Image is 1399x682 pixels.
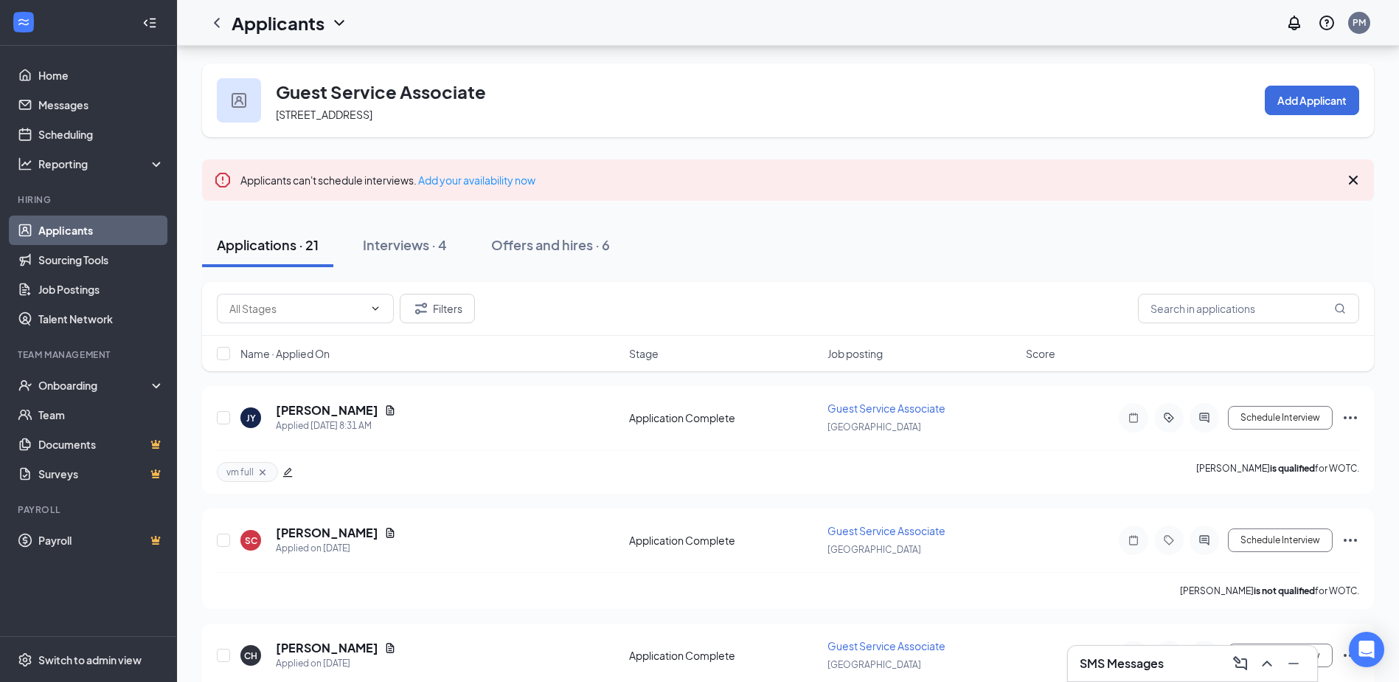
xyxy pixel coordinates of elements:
a: Scheduling [38,120,164,149]
svg: ChevronDown [330,14,348,32]
span: Guest Service Associate [827,524,945,537]
svg: Cross [1344,171,1362,189]
a: Team [38,400,164,430]
button: Filter Filters [400,294,475,323]
a: Sourcing Tools [38,245,164,275]
div: Payroll [18,503,162,516]
svg: Tag [1160,534,1178,546]
button: Schedule Interview [1228,528,1333,552]
h1: Applicants [232,10,324,35]
span: [GEOGRAPHIC_DATA] [827,421,921,433]
div: SC [245,534,257,547]
a: DocumentsCrown [38,430,164,459]
div: Team Management [18,348,162,361]
span: Stage [629,346,659,361]
a: PayrollCrown [38,526,164,555]
svg: Minimize [1285,655,1302,672]
button: ComposeMessage [1229,652,1252,675]
div: Applied on [DATE] [276,656,396,671]
span: Guest Service Associate [827,639,945,652]
h5: [PERSON_NAME] [276,402,378,418]
div: Applied on [DATE] [276,541,396,556]
svg: Document [384,642,396,654]
a: Applicants [38,216,164,245]
span: Score [1026,346,1055,361]
svg: Notifications [1285,14,1303,32]
svg: Note [1125,534,1142,546]
svg: Analysis [18,156,32,171]
svg: UserCheck [18,378,32,393]
a: Messages [38,90,164,120]
div: Reporting [38,156,165,171]
img: user icon [232,93,246,108]
span: [GEOGRAPHIC_DATA] [827,659,921,670]
div: PM [1353,16,1366,29]
svg: Error [214,171,232,189]
button: Schedule Interview [1228,406,1333,430]
svg: QuestionInfo [1318,14,1336,32]
button: ChevronUp [1255,652,1279,675]
input: Search in applications [1138,294,1359,323]
span: [GEOGRAPHIC_DATA] [827,544,921,555]
div: Application Complete [629,533,819,548]
svg: ChevronDown [369,303,381,314]
div: Application Complete [629,648,819,663]
div: Open Intercom Messenger [1349,632,1384,667]
a: Add your availability now [418,173,535,187]
div: Interviews · 4 [363,235,447,254]
a: Job Postings [38,275,164,304]
svg: Ellipses [1341,409,1359,427]
svg: ComposeMessage [1232,655,1249,672]
svg: Document [384,527,396,539]
span: Applicants can't schedule interviews. [240,173,535,187]
svg: ChevronUp [1258,655,1276,672]
button: Add Applicant [1265,86,1359,115]
a: Home [38,61,164,90]
span: Name · Applied On [240,346,330,361]
span: [STREET_ADDRESS] [276,108,372,121]
span: Guest Service Associate [827,402,945,415]
p: [PERSON_NAME] for WOTC. [1196,462,1359,482]
h3: Guest Service Associate [276,79,486,104]
b: is not qualified [1254,585,1315,596]
span: edit [282,467,293,478]
button: Schedule Interview [1228,644,1333,667]
a: SurveysCrown [38,459,164,489]
div: Switch to admin view [38,652,142,667]
svg: Ellipses [1341,647,1359,664]
div: CH [244,650,257,662]
div: Hiring [18,193,162,206]
svg: ActiveChat [1195,534,1213,546]
svg: ChevronLeft [208,14,226,32]
svg: Collapse [142,15,157,30]
div: Applied [DATE] 8:31 AM [276,418,396,433]
b: is qualified [1270,463,1315,474]
svg: Document [384,404,396,416]
span: Job posting [827,346,883,361]
svg: ActiveChat [1195,412,1213,424]
span: vm full [226,466,254,478]
svg: ActiveTag [1160,412,1178,424]
a: Talent Network [38,304,164,334]
div: Onboarding [38,378,152,393]
div: Offers and hires · 6 [491,235,610,254]
h5: [PERSON_NAME] [276,640,378,656]
div: JY [246,412,256,424]
p: [PERSON_NAME] for WOTC. [1180,585,1359,597]
svg: Note [1125,412,1142,424]
div: Applications · 21 [217,235,319,254]
svg: Filter [412,300,430,317]
h5: [PERSON_NAME] [276,525,378,541]
svg: Ellipses [1341,531,1359,549]
input: All Stages [229,300,364,317]
div: Application Complete [629,410,819,425]
svg: MagnifyingGlass [1334,303,1346,314]
svg: Cross [257,466,268,478]
h3: SMS Messages [1080,655,1164,672]
svg: Settings [18,652,32,667]
button: Minimize [1282,652,1305,675]
svg: WorkstreamLogo [16,15,31,30]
